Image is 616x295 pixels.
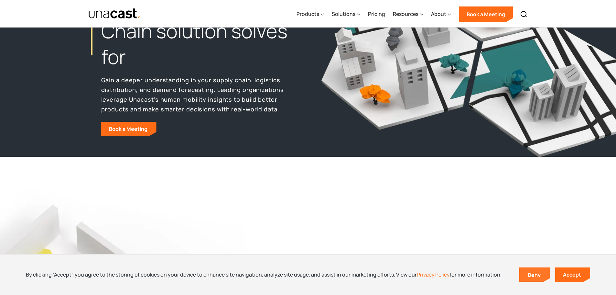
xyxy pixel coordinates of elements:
a: Book a Meeting [459,6,513,22]
a: Pricing [368,1,385,28]
a: home [88,8,141,19]
div: Solutions [332,1,360,28]
a: Book a Meeting [101,122,157,136]
div: About [431,10,446,18]
p: Gain a deeper understanding in your supply chain, logistics, distribution, and demand forecasting... [101,75,295,114]
div: Solutions [332,10,355,18]
img: Search icon [520,10,528,18]
div: Resources [393,10,418,18]
a: Privacy Policy [417,271,449,278]
div: Products [297,10,319,18]
div: About [431,1,451,28]
div: By clicking “Accept”, you agree to the storing of cookies on your device to enhance site navigati... [26,271,502,278]
a: Deny [520,268,550,282]
a: Accept [555,267,590,282]
div: Resources [393,1,423,28]
img: Unacast text logo [88,8,141,19]
div: Products [297,1,324,28]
